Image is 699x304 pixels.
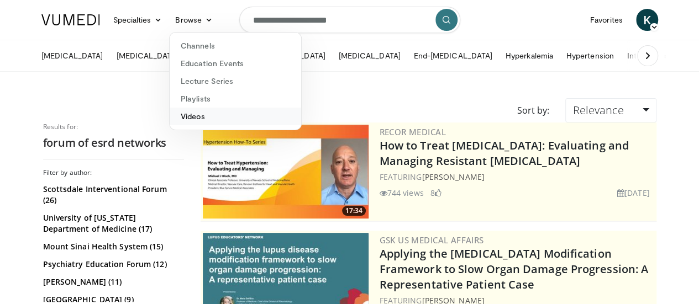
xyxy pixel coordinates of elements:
a: End-[MEDICAL_DATA] [407,45,499,67]
a: Applying the [MEDICAL_DATA] Modification Framework to Slow Organ Damage Progression: A Representa... [380,246,649,292]
a: [MEDICAL_DATA] [109,45,185,67]
a: Recor Medical [380,126,446,137]
input: Search topics, interventions [239,7,460,33]
div: Browse [169,32,302,130]
a: [MEDICAL_DATA] [35,45,110,67]
a: Psychiatry Education Forum (12) [43,259,181,270]
a: How to Treat [MEDICAL_DATA]: Evaluating and Managing Resistant [MEDICAL_DATA] [380,138,629,168]
a: University of [US_STATE] Department of Medicine (17) [43,212,181,234]
h3: Filter by author: [43,168,184,177]
a: Mount Sinai Health System (15) [43,241,181,252]
div: Sort by: [508,98,557,122]
a: [MEDICAL_DATA] [332,45,407,67]
a: Education Events [170,55,301,72]
a: Favorites [584,9,629,31]
a: Specialties [107,9,169,31]
li: 744 views [380,187,424,199]
img: VuMedi Logo [41,14,100,25]
span: Relevance [572,103,623,118]
li: [DATE] [617,187,650,199]
a: Hypertension [560,45,621,67]
a: Relevance [565,98,656,122]
a: GSK US Medical Affairs [380,234,484,246]
li: 8 [430,187,442,199]
p: Results for: [43,122,184,131]
a: [PERSON_NAME] [422,172,484,182]
a: Hyperkalemia [499,45,560,67]
a: Lecture Series [170,72,301,90]
a: K [636,9,658,31]
img: 10cbd22e-c1e6-49ff-b90e-4507a8859fc1.jpg.300x170_q85_crop-smart_upscale.jpg [203,125,369,218]
h2: forum of esrd networks [43,136,184,150]
a: Channels [170,37,301,55]
a: Browse [169,9,219,31]
a: Playlists [170,90,301,108]
a: Videos [170,108,301,125]
span: 17:34 [342,206,366,216]
a: 17:34 [203,125,369,218]
a: [PERSON_NAME] (11) [43,276,181,287]
div: FEATURING [380,171,654,183]
a: Scottsdale Interventional Forum (26) [43,184,181,206]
